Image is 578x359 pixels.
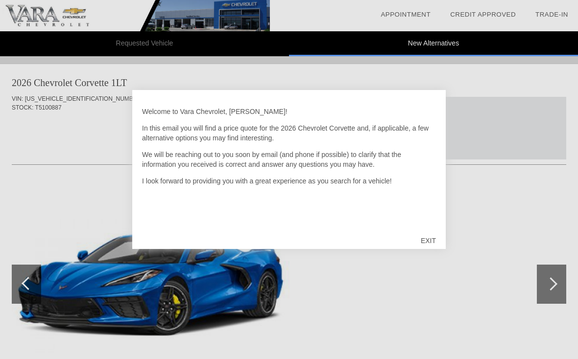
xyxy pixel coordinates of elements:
p: In this email you will find a price quote for the 2026 Chevrolet Corvette and, if applicable, a f... [142,123,436,143]
a: Trade-In [535,11,568,18]
p: I look forward to providing you with a great experience as you search for a vehicle! [142,176,436,186]
p: Welcome to Vara Chevrolet, [PERSON_NAME]! [142,107,436,116]
a: Credit Approved [450,11,516,18]
a: Appointment [381,11,431,18]
p: We will be reaching out to you soon by email (and phone if possible) to clarify that the informat... [142,150,436,169]
div: EXIT [411,226,446,255]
